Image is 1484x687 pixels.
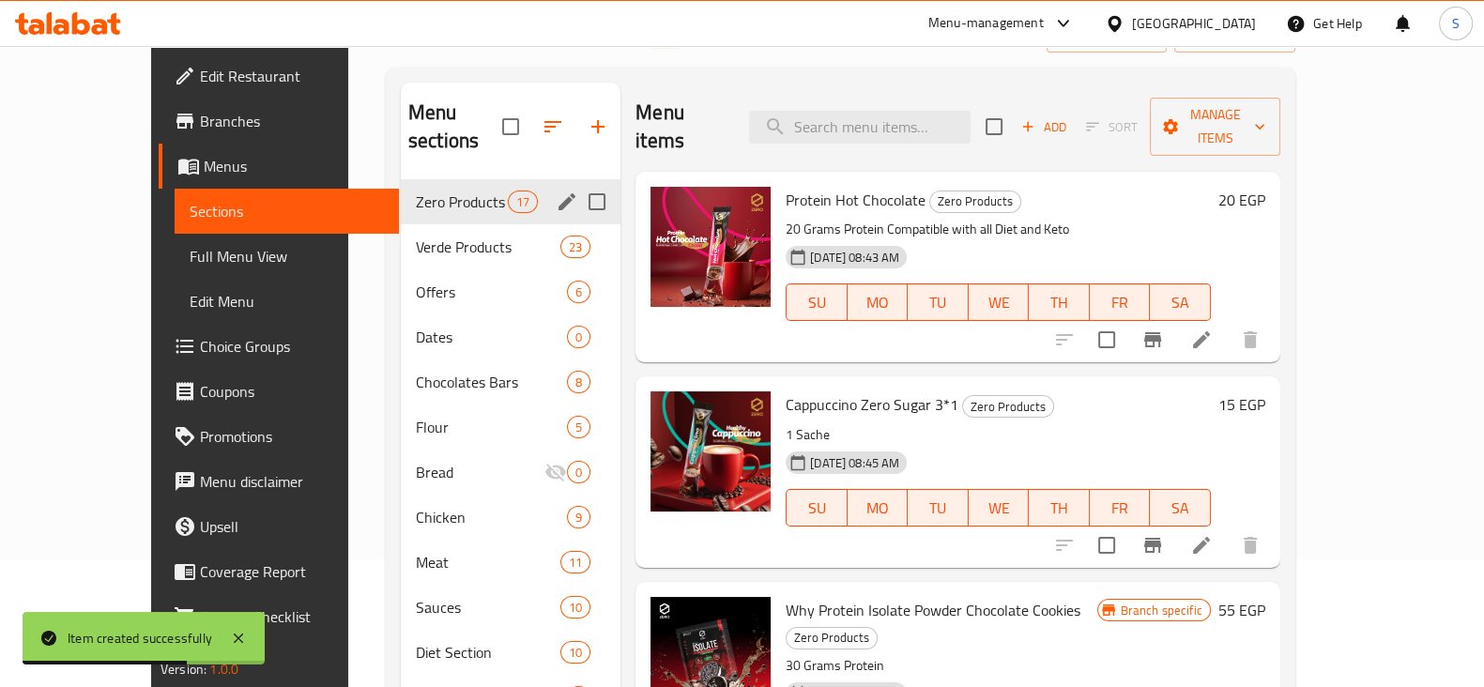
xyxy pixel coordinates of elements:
span: 11 [561,554,589,572]
span: Manage items [1165,103,1264,150]
span: 10 [561,599,589,617]
span: 9 [568,509,589,527]
span: 17 [509,193,537,211]
svg: Inactive section [544,461,567,483]
span: 8 [568,374,589,391]
span: Select all sections [491,107,530,146]
div: Zero Products17edit [401,179,620,224]
button: WE [969,283,1030,321]
div: Menu-management [928,12,1044,35]
span: Chicken [416,506,567,528]
span: FR [1097,289,1143,316]
span: TH [1036,289,1082,316]
span: Bread [416,461,544,483]
span: Select section [974,107,1014,146]
button: SA [1150,489,1211,527]
span: WE [976,289,1022,316]
span: Add [1018,116,1069,138]
span: MO [855,495,901,522]
span: SA [1157,289,1203,316]
button: SU [786,283,847,321]
span: Coupons [200,380,384,403]
div: Diet Section10 [401,630,620,675]
button: TU [908,489,969,527]
span: Zero Products [416,191,508,213]
button: Add section [575,104,620,149]
span: TU [915,289,961,316]
h6: 55 EGP [1218,597,1265,623]
input: search [749,111,971,144]
span: Add item [1014,113,1074,142]
span: Menu disclaimer [200,470,384,493]
button: Branch-specific-item [1130,317,1175,362]
div: Flour5 [401,405,620,450]
span: Coverage Report [200,560,384,583]
div: Zero Products [929,191,1021,213]
span: Select to update [1087,526,1126,565]
p: 30 Grams Protein [786,654,1096,678]
div: Chocolates Bars8 [401,359,620,405]
div: items [567,461,590,483]
div: items [567,371,590,393]
span: Meat [416,551,560,573]
h6: 15 EGP [1218,391,1265,418]
div: Bread0 [401,450,620,495]
div: Item created successfully [68,628,212,649]
a: Full Menu View [175,234,399,279]
span: 5 [568,419,589,436]
span: Version: [161,657,207,681]
span: Sauces [416,596,560,618]
div: Offers6 [401,269,620,314]
span: Zero Products [930,191,1020,212]
span: 0 [568,464,589,481]
span: SA [1157,495,1203,522]
span: 6 [568,283,589,301]
span: Edit Restaurant [200,65,384,87]
img: Cappuccino Zero Sugar 3*1 [650,391,771,511]
span: SU [794,289,839,316]
span: 0 [568,328,589,346]
span: Select section first [1074,113,1150,142]
div: Flour [416,416,567,438]
span: [DATE] 08:43 AM [803,249,907,267]
div: Dates0 [401,314,620,359]
button: SA [1150,283,1211,321]
button: delete [1228,523,1273,568]
span: Sort sections [530,104,575,149]
a: Grocery Checklist [159,594,399,639]
div: items [567,281,590,303]
span: Why Protein Isolate Powder Chocolate Cookies [786,596,1080,624]
span: 23 [561,238,589,256]
span: Zero Products [963,396,1053,418]
h2: Menu sections [408,99,502,155]
div: items [508,191,538,213]
span: Select to update [1087,320,1126,359]
button: edit [553,188,581,216]
p: 20 Grams Protein Compatible with all Diet and Keto [786,218,1211,241]
button: delete [1228,317,1273,362]
div: items [567,416,590,438]
div: Zero Products [962,395,1054,418]
span: Zero Products [787,627,877,649]
div: items [560,641,590,664]
span: Grocery Checklist [200,605,384,628]
span: Diet Section [416,641,560,664]
button: FR [1090,489,1151,527]
span: Promotions [200,425,384,448]
a: Edit Menu [175,279,399,324]
span: Chocolates Bars [416,371,567,393]
span: Verde Products [416,236,560,258]
a: Sections [175,189,399,234]
div: Chicken9 [401,495,620,540]
div: Dates [416,326,567,348]
img: Protein Hot Chocolate [650,187,771,307]
div: Zero Products [786,627,878,649]
span: WE [976,495,1022,522]
span: Protein Hot Chocolate [786,186,926,214]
